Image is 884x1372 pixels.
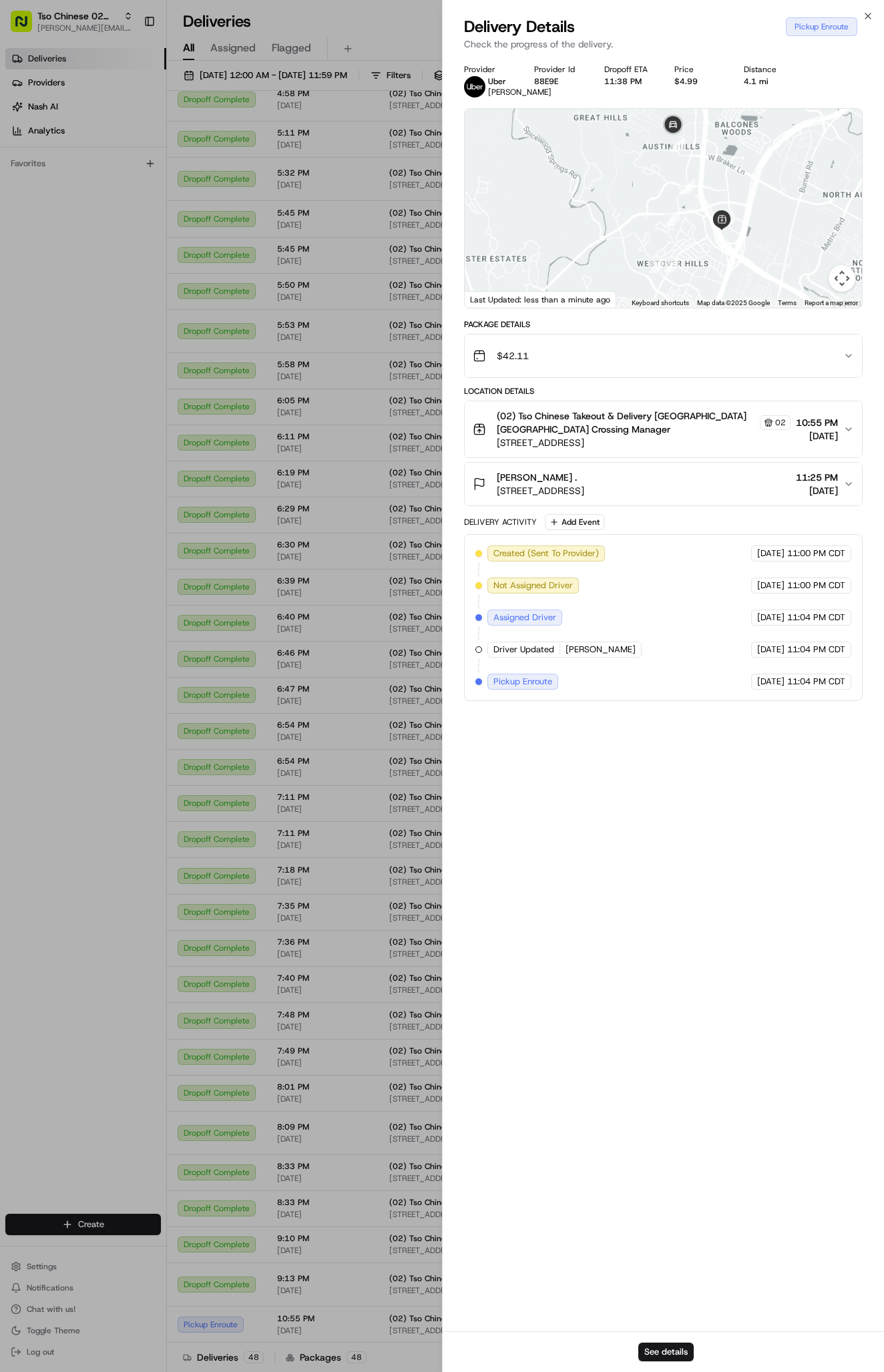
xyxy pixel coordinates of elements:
[27,244,37,254] img: 1736555255976-a54dd68f-1ca7-489b-9aae-adbdc363a1c4
[744,64,793,75] div: Distance
[35,86,220,100] input: Clear
[665,212,680,226] div: 3
[13,194,35,216] img: Antonia (Store Manager)
[493,580,573,592] span: Not Assigned Driver
[28,128,52,152] img: 1738778727109-b901c2ba-d612-49f7-a14d-d897ce62d23f
[13,53,243,75] p: Welcome 👋
[787,644,845,656] span: 11:04 PM CDT
[757,580,785,592] span: [DATE]
[680,180,695,194] div: 4
[107,293,220,317] a: 💻API Documentation
[464,64,513,75] div: Provider
[207,171,243,187] button: See all
[27,298,102,312] span: Knowledge Base
[497,471,577,484] span: [PERSON_NAME] .
[464,386,863,397] div: Location Details
[787,547,845,559] span: 11:00 PM CDT
[778,299,797,306] a: Terms
[464,76,485,97] img: uber-new-logo.jpeg
[497,484,584,497] span: [STREET_ADDRESS]
[493,676,552,688] span: Pickup Enroute
[41,207,176,218] span: [PERSON_NAME] (Store Manager)
[133,331,162,341] span: Pylon
[13,13,40,40] img: Nash
[497,436,791,449] span: [STREET_ADDRESS]
[674,76,723,87] div: $4.99
[464,16,575,37] span: Delivery Details
[805,299,858,306] a: Report a map error
[796,429,838,443] span: [DATE]
[757,547,785,559] span: [DATE]
[493,547,599,559] span: Created (Sent To Provider)
[465,334,862,377] button: $42.11
[468,290,512,308] img: Google
[465,401,862,457] button: (02) Tso Chinese Takeout & Delivery [GEOGRAPHIC_DATA] [GEOGRAPHIC_DATA] Crossing Manager02[STREET...
[60,128,219,141] div: Start new chat
[227,132,243,148] button: Start new chat
[497,409,757,436] span: (02) Tso Chinese Takeout & Delivery [GEOGRAPHIC_DATA] [GEOGRAPHIC_DATA] Crossing Manager
[186,207,213,218] span: [DATE]
[787,580,845,592] span: 11:00 PM CDT
[493,612,556,624] span: Assigned Driver
[744,76,793,87] div: 4.1 mi
[13,300,24,310] div: 📗
[638,1343,694,1361] button: See details
[757,612,785,624] span: [DATE]
[493,644,554,656] span: Driver Updated
[796,471,838,484] span: 11:25 PM
[604,64,653,75] div: Dropoff ETA
[465,463,862,505] button: [PERSON_NAME] .[STREET_ADDRESS]11:25 PM[DATE]
[787,612,845,624] span: 11:04 PM CDT
[113,300,124,310] div: 💻
[497,349,529,363] span: $42.11
[757,676,785,688] span: [DATE]
[464,37,863,51] p: Check the progress of the delivery.
[796,416,838,429] span: 10:55 PM
[13,128,37,152] img: 1736555255976-a54dd68f-1ca7-489b-9aae-adbdc363a1c4
[632,298,689,308] button: Keyboard shortcuts
[41,243,142,254] span: Wisdom [PERSON_NAME]
[13,174,85,184] div: Past conversations
[152,243,180,254] span: [DATE]
[488,76,506,87] span: Uber
[670,138,685,152] div: 5
[545,514,604,530] button: Add Event
[697,299,770,306] span: Map data ©2025 Google
[787,676,845,688] span: 11:04 PM CDT
[465,291,616,308] div: Last Updated: less than a minute ago
[145,243,150,254] span: •
[829,265,855,292] button: Map camera controls
[534,64,583,75] div: Provider Id
[674,64,723,75] div: Price
[534,76,558,87] button: 88E9E
[60,141,184,152] div: We're available if you need us!
[13,230,35,256] img: Wisdom Oko
[94,330,162,341] a: Powered byPylon
[775,417,786,428] span: 02
[757,644,785,656] span: [DATE]
[796,484,838,497] span: [DATE]
[604,76,653,87] div: 11:38 PM
[464,517,537,527] div: Delivery Activity
[664,258,679,272] div: 2
[464,319,863,330] div: Package Details
[488,87,551,97] span: [PERSON_NAME]
[468,290,512,308] a: Open this area in Google Maps (opens a new window)
[566,644,636,656] span: [PERSON_NAME]
[126,298,214,312] span: API Documentation
[178,207,183,218] span: •
[8,293,107,317] a: 📗Knowledge Base
[649,258,664,273] div: 1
